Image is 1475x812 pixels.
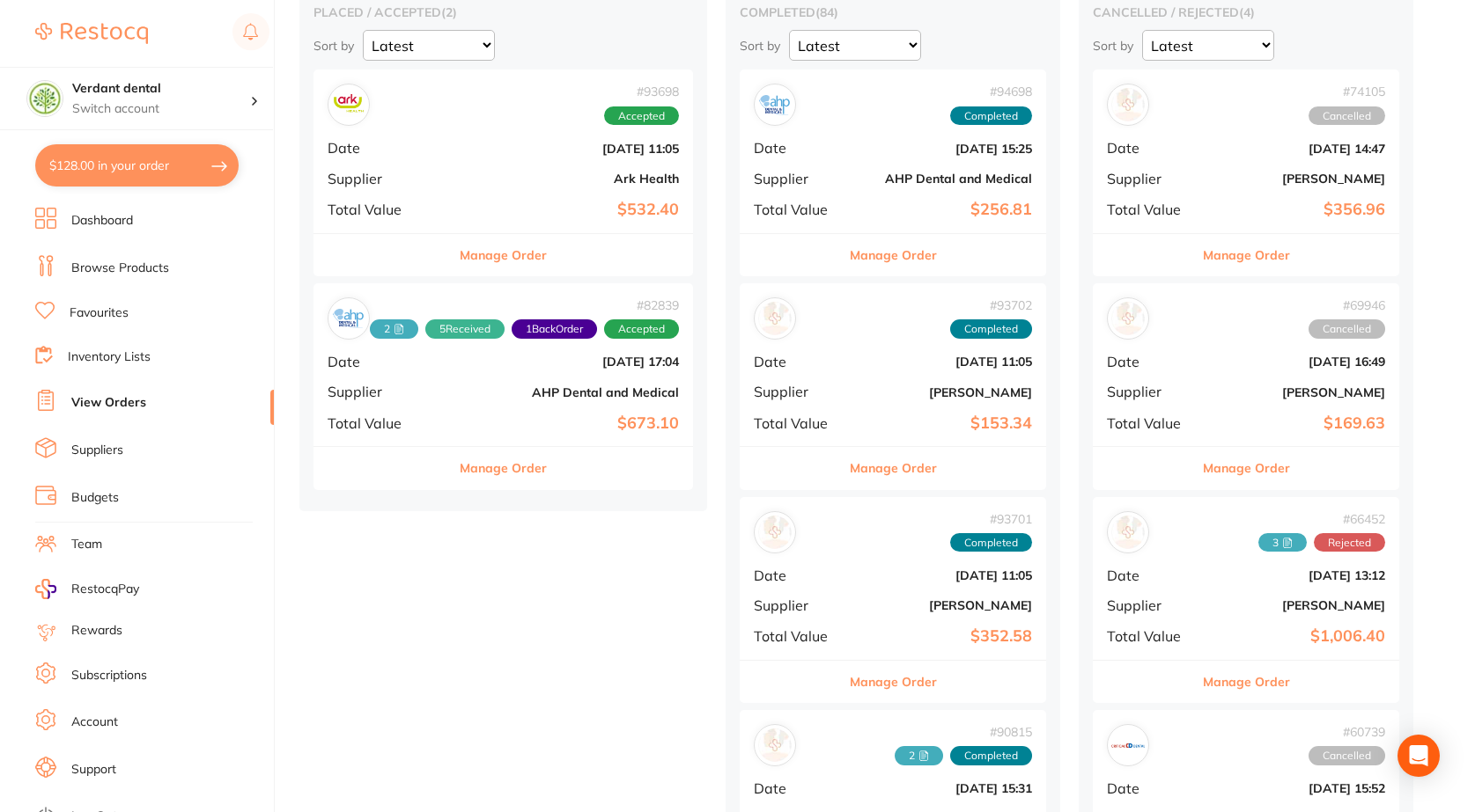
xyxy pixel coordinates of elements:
[754,597,842,613] span: Supplier
[895,725,1032,739] span: # 90815
[1258,512,1385,526] span: # 66452
[740,4,1046,20] h2: completed ( 84 )
[856,142,1032,156] b: [DATE] 15:25
[328,354,440,369] span: Date
[850,661,937,703] button: Manage Order
[71,212,133,230] a: Dashboard
[71,394,146,412] a: View Orders
[856,781,1032,795] b: [DATE] 15:31
[754,415,842,431] span: Total Value
[71,442,123,459] a: Suppliers
[1093,38,1133,54] p: Sort by
[754,567,842,583] span: Date
[71,581,139,598] span: RestocqPay
[1258,533,1307,552] span: Received
[1111,88,1145,121] img: Adam Dental
[313,69,693,276] div: Ark Health#93698AcceptedDate[DATE] 11:05SupplierArk HealthTotal Value$532.40Manage Order
[35,144,239,187] button: $128.00 in your order
[758,88,792,121] img: AHP Dental and Medical
[328,384,440,399] span: Supplier
[332,302,365,335] img: AHP Dental and Medical
[856,598,1032,612] b: [PERSON_NAME]
[71,713,118,731] a: Account
[754,354,842,369] span: Date
[604,106,679,126] span: Accepted
[1203,234,1290,276] button: Manage Order
[754,201,842,217] span: Total Value
[1314,533,1385,552] span: Rejected
[1309,746,1385,765] span: Cancelled
[856,201,1032,219] b: $256.81
[1309,106,1385,126] span: Cancelled
[850,447,937,489] button: Manage Order
[1309,319,1385,339] span: Cancelled
[1209,627,1385,646] b: $1,006.40
[950,319,1032,339] span: Completed
[328,201,440,217] span: Total Value
[856,568,1032,582] b: [DATE] 11:05
[1107,628,1195,644] span: Total Value
[313,4,693,20] h2: placed / accepted ( 2 )
[1209,385,1385,399] b: [PERSON_NAME]
[71,667,147,684] a: Subscriptions
[856,172,1032,186] b: AHP Dental and Medical
[1209,355,1385,369] b: [DATE] 16:49
[370,298,679,312] span: # 82839
[1309,298,1385,312] span: # 69946
[754,171,842,187] span: Supplier
[328,140,440,156] span: Date
[72,80,250,98] h4: Verdant dental
[454,355,679,369] b: [DATE] 17:04
[1107,780,1195,796] span: Date
[35,13,148,54] a: Restocq Logo
[758,302,792,335] img: Henry Schein Halas
[1111,516,1145,549] img: Henry Schein Halas
[950,298,1032,312] span: # 93702
[328,415,440,431] span: Total Value
[313,38,354,54] p: Sort by
[856,355,1032,369] b: [DATE] 11:05
[950,106,1032,126] span: Completed
[71,489,119,507] a: Budgets
[1209,781,1385,795] b: [DATE] 15:52
[950,746,1032,765] span: Completed
[1209,201,1385,219] b: $356.96
[1111,728,1145,762] img: Critical Dental
[1107,384,1195,399] span: Supplier
[454,385,679,399] b: AHP Dental and Medical
[1209,414,1385,433] b: $169.63
[604,319,679,339] span: Accepted
[72,100,250,118] p: Switch account
[512,319,597,339] span: Back orders
[1209,142,1385,156] b: [DATE] 14:47
[454,142,679,156] b: [DATE] 11:05
[1111,302,1145,335] img: Adam Dental
[454,201,679,219] b: $532.40
[1107,201,1195,217] span: Total Value
[70,304,129,322] a: Favourites
[604,84,679,99] span: # 93698
[35,23,148,44] img: Restocq Logo
[35,579,56,599] img: RestocqPay
[328,171,440,187] span: Supplier
[754,140,842,156] span: Date
[1309,725,1385,739] span: # 60739
[1107,415,1195,431] span: Total Value
[856,414,1032,433] b: $153.34
[370,319,418,339] span: Received
[754,780,842,796] span: Date
[1398,735,1440,777] div: Open Intercom Messenger
[1107,597,1195,613] span: Supplier
[68,348,151,366] a: Inventory Lists
[71,622,122,640] a: Rewards
[454,172,679,186] b: Ark Health
[856,385,1032,399] b: [PERSON_NAME]
[454,414,679,433] b: $673.10
[1107,140,1195,156] span: Date
[35,579,139,599] a: RestocqPay
[1309,84,1385,99] span: # 74105
[758,516,792,549] img: Adam Dental
[950,533,1032,552] span: Completed
[856,627,1032,646] b: $352.58
[1209,598,1385,612] b: [PERSON_NAME]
